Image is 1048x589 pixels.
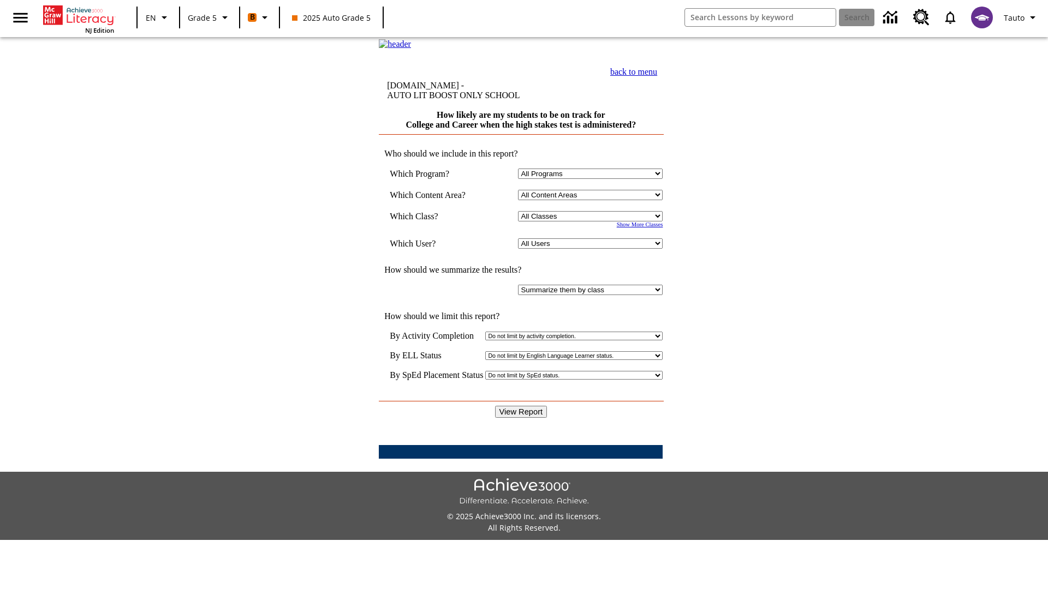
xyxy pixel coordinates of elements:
[4,2,37,34] button: Open side menu
[43,3,114,34] div: Home
[379,149,663,159] td: Who should we include in this report?
[188,12,217,23] span: Grade 5
[292,12,371,23] span: 2025 Auto Grade 5
[390,370,483,380] td: By SpEd Placement Status
[964,3,999,32] button: Select a new avatar
[250,10,255,24] span: B
[390,331,483,341] td: By Activity Completion
[971,7,993,28] img: avatar image
[183,8,236,27] button: Grade: Grade 5, Select a grade
[379,311,663,321] td: How should we limit this report?
[617,221,663,227] a: Show More Classes
[146,12,156,23] span: EN
[379,265,663,275] td: How should we summarize the results?
[610,67,657,76] a: back to menu
[1004,12,1025,23] span: Tauto
[243,8,276,27] button: Boost Class color is orange. Change class color
[936,3,964,32] a: Notifications
[390,211,481,221] td: Which Class?
[406,110,636,129] a: How likely are my students to be on track for College and Career when the high stakes test is adm...
[459,478,589,506] img: Achieve3000 Differentiate Accelerate Achieve
[379,39,411,49] img: header
[390,190,466,200] nobr: Which Content Area?
[390,169,481,179] td: Which Program?
[141,8,176,27] button: Language: EN, Select a language
[387,81,554,100] td: [DOMAIN_NAME] -
[877,3,907,33] a: Data Center
[85,26,114,34] span: NJ Edition
[999,8,1044,27] button: Profile/Settings
[495,406,547,418] input: View Report
[685,9,836,26] input: search field
[390,238,481,249] td: Which User?
[387,91,520,100] nobr: AUTO LIT BOOST ONLY SCHOOL
[390,351,483,360] td: By ELL Status
[907,3,936,32] a: Resource Center, Will open in new tab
